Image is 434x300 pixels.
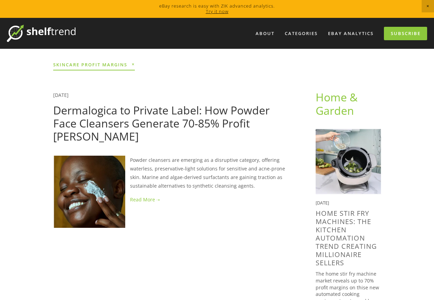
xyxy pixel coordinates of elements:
[280,28,322,39] div: Categories
[53,92,69,98] a: [DATE]
[53,61,135,67] span: skincare profit margins
[7,25,75,42] img: ShelfTrend
[53,103,270,144] a: Dermalogica to Private Label: How Powder Face Cleansers Generate 70-85% Profit [PERSON_NAME]
[316,90,360,118] a: Home & Garden
[316,129,381,195] img: Home Stir Fry Machines: The Kitchen Automation Trend Creating Millionaire Sellers
[324,28,378,39] a: eBay Analytics
[384,27,427,40] a: Subscribe
[53,59,135,70] a: skincare profit margins
[316,209,377,267] a: Home Stir Fry Machines: The Kitchen Automation Trend Creating Millionaire Sellers
[206,8,228,14] a: Try it now
[53,156,294,190] p: Powder cleansers are emerging as a disruptive category, offering waterless, preservative-light so...
[53,156,125,228] img: Dermalogica to Private Label: How Powder Face Cleansers Generate 70-85% Profit Margins
[316,200,329,206] time: [DATE]
[251,28,279,39] a: About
